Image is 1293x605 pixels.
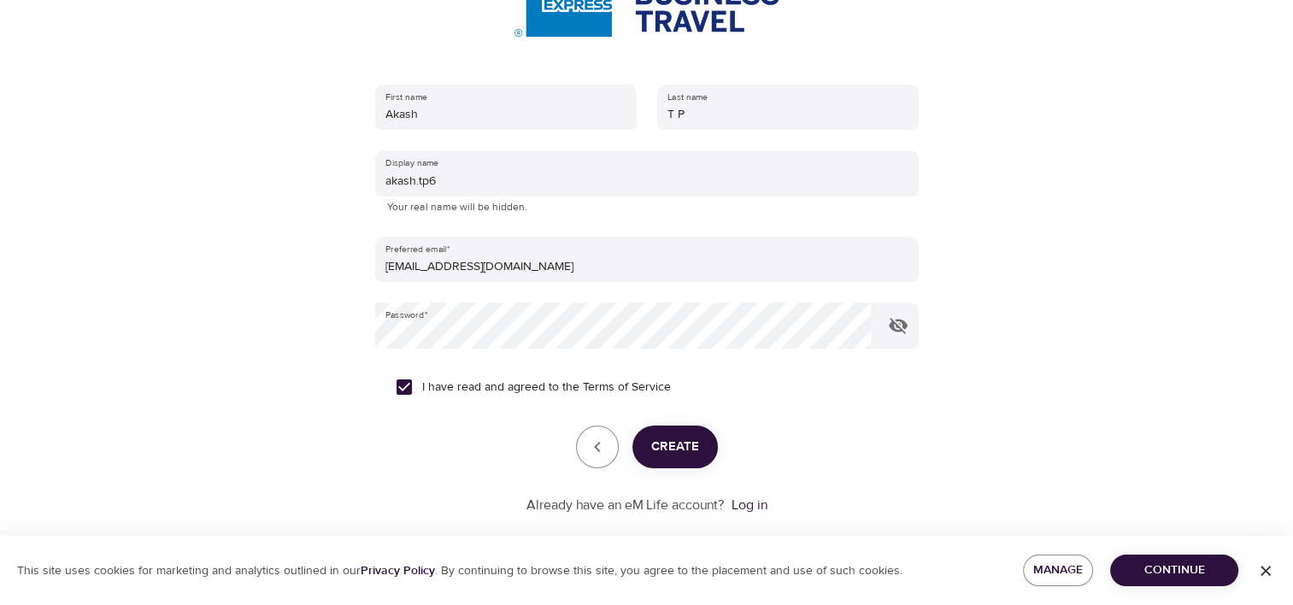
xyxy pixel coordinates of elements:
[526,496,725,515] p: Already have an eM Life account?
[387,199,907,216] p: Your real name will be hidden.
[1023,555,1094,586] button: Manage
[583,379,671,396] a: Terms of Service
[422,379,671,396] span: I have read and agreed to the
[1110,555,1238,586] button: Continue
[651,436,699,458] span: Create
[361,563,435,579] a: Privacy Policy
[632,426,718,468] button: Create
[1037,560,1080,581] span: Manage
[732,496,767,514] a: Log in
[1124,560,1225,581] span: Continue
